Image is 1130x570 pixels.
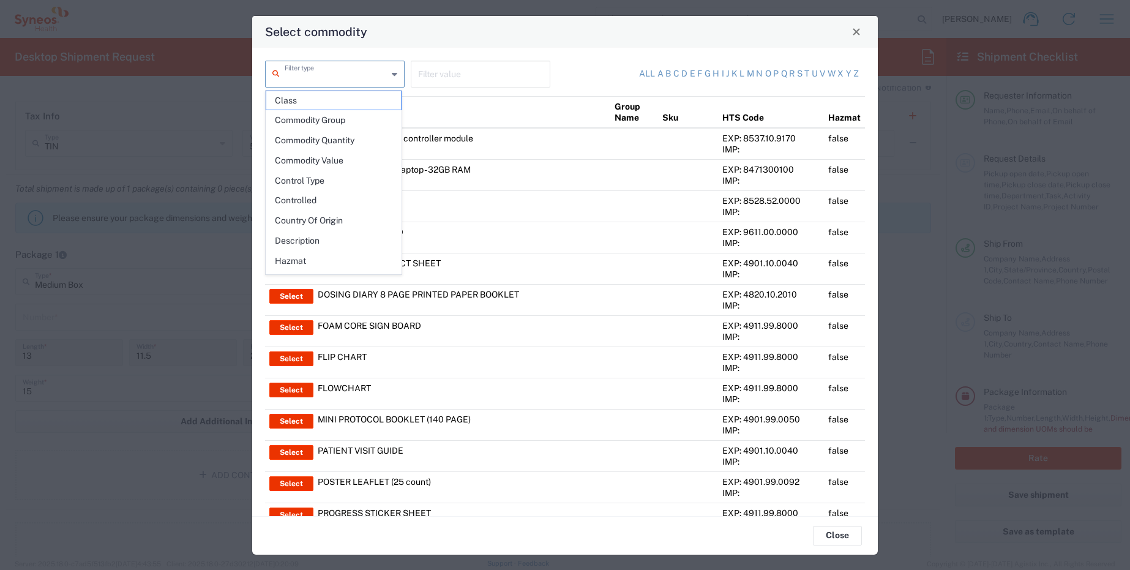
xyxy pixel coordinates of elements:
[313,222,610,253] td: STAMP AND INK PAD
[824,409,865,440] td: false
[697,68,702,80] a: f
[812,68,818,80] a: u
[722,331,820,342] div: IMP:
[804,68,809,80] a: t
[265,23,367,40] h4: Select commodity
[853,68,859,80] a: z
[266,272,401,291] span: HTS Tariff Code
[266,151,401,170] span: Commodity Value
[781,68,787,80] a: q
[756,68,763,80] a: n
[722,144,820,155] div: IMP:
[837,68,844,80] a: x
[722,456,820,467] div: IMP:
[313,190,610,222] td: 27" LED monitor
[665,68,671,80] a: b
[313,96,610,128] th: Product Name
[266,91,401,110] span: Class
[722,445,820,456] div: EXP: 4901.10.0040
[266,211,401,230] span: Country Of Origin
[820,68,825,80] a: v
[705,68,711,80] a: g
[313,503,610,534] td: PROGRESS STICKER SHEET
[824,96,865,128] th: Hazmat
[313,440,610,471] td: PATIENT VISIT GUIDE
[722,289,820,300] div: EXP: 4820.10.2010
[765,68,771,80] a: o
[269,351,313,366] button: Select
[773,68,779,80] a: p
[824,503,865,534] td: false
[732,68,738,80] a: k
[824,159,865,190] td: false
[722,206,820,217] div: IMP:
[313,253,610,284] td: [MEDICAL_DATA] FACT SHEET
[722,258,820,269] div: EXP: 4901.10.0040
[824,315,865,347] td: false
[824,284,865,315] td: false
[824,253,865,284] td: false
[266,171,401,190] span: Control Type
[313,284,610,315] td: DOSING DIARY 8 PAGE PRINTED PAPER BOOKLET
[713,68,719,80] a: h
[266,131,401,150] span: Commodity Quantity
[722,362,820,373] div: IMP:
[813,526,862,546] button: Close
[726,68,729,80] a: j
[824,378,865,409] td: false
[722,487,820,498] div: IMP:
[824,471,865,503] td: false
[722,394,820,405] div: IMP:
[722,320,820,331] div: EXP: 4911.99.8000
[747,68,754,80] a: m
[313,471,610,503] td: POSTER LEAFLET (25 count)
[828,68,836,80] a: w
[313,315,610,347] td: FOAM CORE SIGN BOARD
[824,190,865,222] td: false
[722,508,820,519] div: EXP: 4911.99.8000
[313,378,610,409] td: FLOWCHART
[722,383,820,394] div: EXP: 4911.99.8000
[824,128,865,160] td: false
[797,68,803,80] a: s
[610,96,658,128] th: Group Name
[690,68,695,80] a: e
[824,347,865,378] td: false
[722,164,820,175] div: EXP: 8471300100
[639,68,655,80] a: All
[722,68,724,80] a: i
[722,476,820,487] div: EXP: 4901.99.0092
[266,191,401,210] span: Controlled
[789,68,795,80] a: r
[824,440,865,471] td: false
[266,252,401,271] span: Hazmat
[722,238,820,249] div: IMP:
[266,111,401,130] span: Commodity Group
[313,159,610,190] td: ThinkPad P16 Gen 1 Laptop - 32GB RAM
[269,508,313,522] button: Select
[658,96,718,128] th: Sku
[269,289,313,304] button: Select
[722,227,820,238] div: EXP: 9611.00.0000
[681,68,687,80] a: d
[673,68,679,80] a: c
[722,175,820,186] div: IMP:
[722,269,820,280] div: IMP:
[269,320,313,335] button: Select
[266,231,401,250] span: Description
[313,347,610,378] td: FLIP CHART
[722,195,820,206] div: EXP: 8528.52.0000
[739,68,744,80] a: l
[722,425,820,436] div: IMP:
[313,128,610,160] td: Two position actuator controller module
[657,68,664,80] a: a
[824,222,865,253] td: false
[722,300,820,311] div: IMP:
[722,351,820,362] div: EXP: 4911.99.8000
[313,409,610,440] td: MINI PROTOCOL BOOKLET (140 PAGE)
[269,383,313,397] button: Select
[722,133,820,144] div: EXP: 8537.10.9170
[269,414,313,429] button: Select
[718,96,824,128] th: HTS Code
[269,476,313,491] button: Select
